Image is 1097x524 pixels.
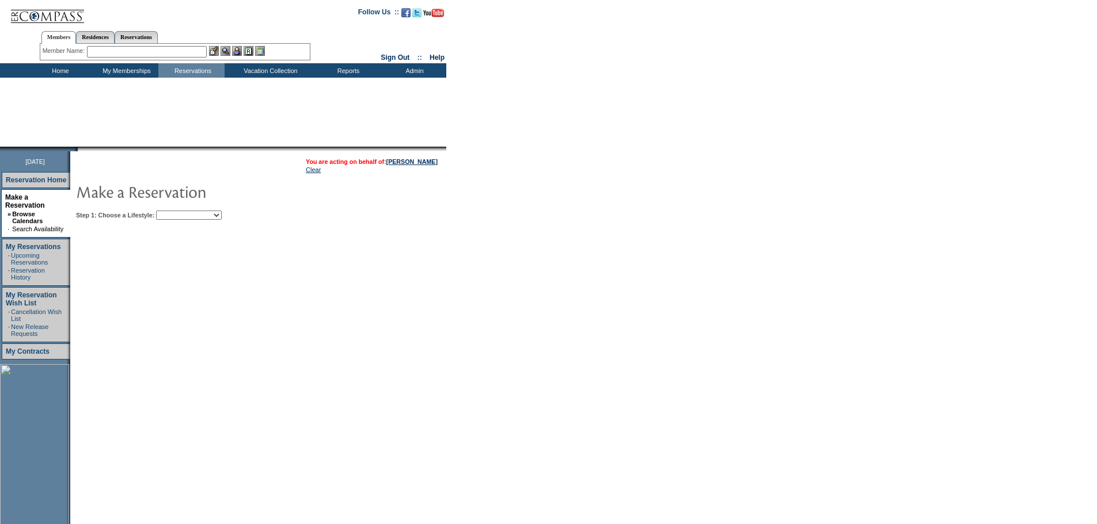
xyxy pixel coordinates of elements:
b: » [7,211,11,217]
a: Help [430,53,445,62]
span: You are acting on behalf of: [306,158,438,165]
a: My Reservation Wish List [6,291,57,307]
span: [DATE] [25,158,45,165]
a: Clear [306,166,321,173]
td: Follow Us :: [358,7,399,21]
a: Members [41,31,77,44]
a: Reservations [115,31,158,43]
img: b_edit.gif [209,46,219,56]
a: Subscribe to our YouTube Channel [423,12,444,18]
td: · [8,323,10,337]
a: Follow us on Twitter [412,12,422,18]
td: Home [26,63,92,78]
a: New Release Requests [11,323,48,337]
td: · [8,252,10,266]
img: blank.gif [78,147,79,151]
td: · [8,267,10,281]
td: · [7,225,11,232]
img: View [221,46,230,56]
img: pgTtlMakeReservation.gif [76,180,306,203]
a: Make a Reservation [5,193,45,209]
a: Residences [76,31,115,43]
span: :: [417,53,422,62]
td: Vacation Collection [225,63,314,78]
td: · [8,308,10,322]
a: [PERSON_NAME] [386,158,438,165]
td: Admin [380,63,446,78]
a: My Contracts [6,347,50,355]
td: Reports [314,63,380,78]
a: Browse Calendars [12,211,43,224]
img: Subscribe to our YouTube Channel [423,9,444,17]
a: Search Availability [12,225,63,232]
a: My Reservations [6,243,60,251]
b: Step 1: Choose a Lifestyle: [76,212,154,219]
img: promoShadowLeftCorner.gif [74,147,78,151]
td: My Memberships [92,63,158,78]
a: Reservation History [11,267,45,281]
a: Become our fan on Facebook [401,12,411,18]
a: Cancellation Wish List [11,308,62,322]
img: Impersonate [232,46,242,56]
img: Reservations [244,46,253,56]
td: Reservations [158,63,225,78]
a: Sign Out [381,53,409,62]
a: Upcoming Reservations [11,252,48,266]
img: Follow us on Twitter [412,8,422,17]
img: Become our fan on Facebook [401,8,411,17]
a: Reservation Home [6,176,66,184]
div: Member Name: [43,46,87,56]
img: b_calculator.gif [255,46,265,56]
